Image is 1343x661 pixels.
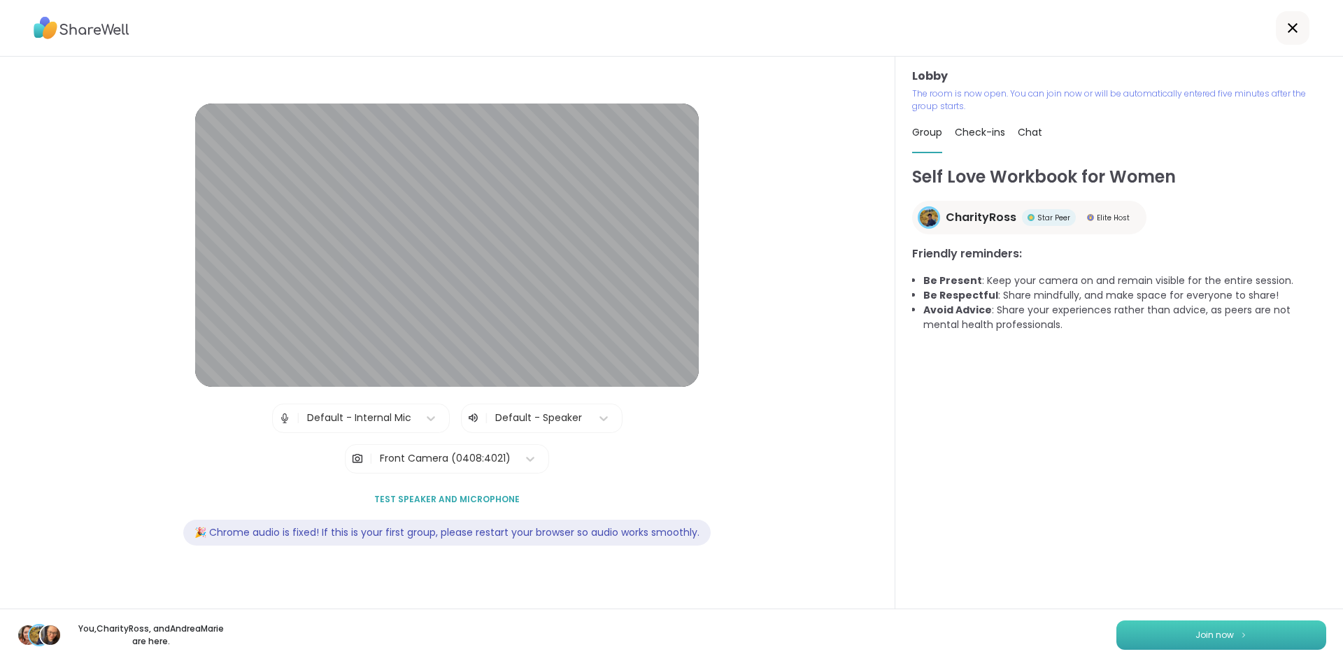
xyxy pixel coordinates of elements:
div: 🎉 Chrome audio is fixed! If this is your first group, please restart your browser so audio works ... [183,520,711,546]
img: CharityRoss [920,208,938,227]
p: You, CharityRoss , and AndreaMarie are here. [73,623,229,648]
div: Default - Internal Mic [307,411,411,425]
img: CharityRoss [29,625,49,645]
img: Microphone [278,404,291,432]
span: CharityRoss [946,209,1016,226]
button: Join now [1116,620,1326,650]
h1: Self Love Workbook for Women [912,164,1326,190]
span: Elite Host [1097,213,1130,223]
b: Be Present [923,273,982,287]
b: Avoid Advice [923,303,992,317]
span: Chat [1018,125,1042,139]
li: : Share mindfully, and make space for everyone to share! [923,288,1326,303]
h3: Lobby [912,68,1326,85]
img: Elite Host [1087,214,1094,221]
h3: Friendly reminders: [912,246,1326,262]
span: | [297,404,300,432]
img: Star Peer [1028,214,1035,221]
p: The room is now open. You can join now or will be automatically entered five minutes after the gr... [912,87,1326,113]
li: : Keep your camera on and remain visible for the entire session. [923,273,1326,288]
img: LynnM [18,625,38,645]
img: ShareWell Logo [34,12,129,44]
div: Front Camera (0408:4021) [380,451,511,466]
span: Join now [1195,629,1234,641]
a: CharityRossCharityRossStar PeerStar PeerElite HostElite Host [912,201,1146,234]
span: | [369,445,373,473]
span: Check-ins [955,125,1005,139]
li: : Share your experiences rather than advice, as peers are not mental health professionals. [923,303,1326,332]
span: Star Peer [1037,213,1070,223]
img: Camera [351,445,364,473]
img: AndreaMarie [41,625,60,645]
b: Be Respectful [923,288,998,302]
img: ShareWell Logomark [1239,631,1248,639]
span: Group [912,125,942,139]
span: | [485,410,488,427]
span: Test speaker and microphone [374,493,520,506]
button: Test speaker and microphone [369,485,525,514]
